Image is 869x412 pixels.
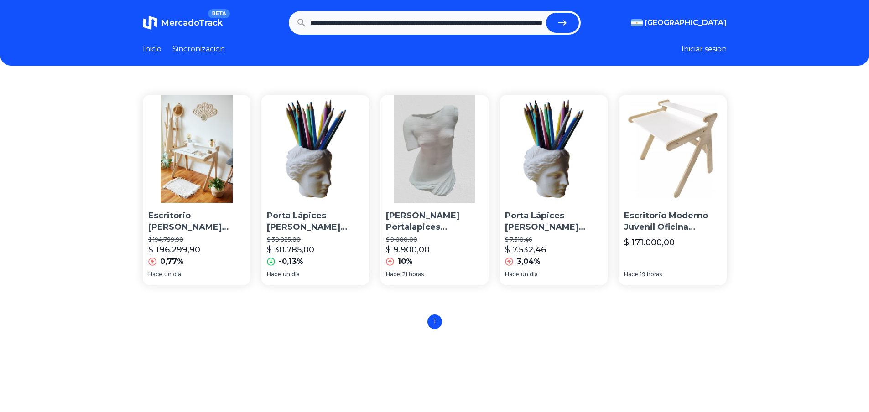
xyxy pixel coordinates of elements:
p: $ 196.299,90 [148,243,200,256]
a: Venus De Milo Torso Portalapices Ecologico Arte Escritorio [PERSON_NAME] Portalapices Ecologico A... [380,95,489,285]
img: Venus De Milo Torso Portalapices Ecologico Arte Escritorio [380,95,489,203]
p: $ 30.785,00 [267,243,314,256]
p: [PERSON_NAME] Portalapices Ecologico Arte Escritorio [386,210,483,233]
span: 19 horas [640,271,662,278]
span: un día [283,271,300,278]
p: $ 30.825,00 [267,236,364,243]
p: 0,77% [160,256,184,267]
p: 10% [398,256,413,267]
span: 21 horas [402,271,424,278]
p: Escritorio [PERSON_NAME] Melamina [PERSON_NAME] Y [PERSON_NAME] Diseño [148,210,245,233]
a: Escritorio Moderno Juvenil Oficina Nordico Escandinavo MiloEscritorio Moderno Juvenil Oficina Nor... [619,95,727,285]
p: Porta Lápices [PERSON_NAME] Clásica Lapicero Deco Escritorio [505,210,602,233]
p: $ 9.900,00 [386,243,430,256]
span: un día [521,271,538,278]
img: Argentina [631,19,643,26]
span: Hace [267,271,281,278]
p: 3,04% [517,256,541,267]
p: Escritorio Moderno Juvenil Oficina Nordico Escandinavo Milo [624,210,721,233]
p: $ 9.000,00 [386,236,483,243]
p: Porta Lápices [PERSON_NAME] Clásica Lapicero Deco Escritorio [267,210,364,233]
img: Escritorio Milo De Madera Melamina Blanco Y Roble Diseño [143,95,251,203]
span: Hace [505,271,519,278]
span: Hace [624,271,638,278]
span: un día [164,271,181,278]
span: MercadoTrack [161,18,223,28]
p: $ 7.532,46 [505,243,546,256]
button: [GEOGRAPHIC_DATA] [631,17,727,28]
img: Escritorio Moderno Juvenil Oficina Nordico Escandinavo Milo [619,95,727,203]
p: -0,13% [279,256,303,267]
button: Iniciar sesion [682,44,727,55]
img: MercadoTrack [143,15,157,30]
span: Hace [386,271,400,278]
span: BETA [208,9,229,18]
a: Escritorio Milo De Madera Melamina Blanco Y Roble DiseñoEscritorio [PERSON_NAME] Melamina [PERSON... [143,95,251,285]
a: Sincronizacion [172,44,225,55]
p: $ 7.310,46 [505,236,602,243]
a: Porta Lápices Venus De Milo Clásica Lapicero Deco EscritorioPorta Lápices [PERSON_NAME] Clásica L... [500,95,608,285]
p: $ 194.799,90 [148,236,245,243]
img: Porta Lápices Venus De Milo Clásica Lapicero Deco Escritorio [261,95,369,203]
a: Inicio [143,44,161,55]
span: Hace [148,271,162,278]
span: [GEOGRAPHIC_DATA] [645,17,727,28]
img: Porta Lápices Venus De Milo Clásica Lapicero Deco Escritorio [500,95,608,203]
a: Porta Lápices Venus De Milo Clásica Lapicero Deco EscritorioPorta Lápices [PERSON_NAME] Clásica L... [261,95,369,285]
p: $ 171.000,00 [624,236,675,249]
a: MercadoTrackBETA [143,15,223,30]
